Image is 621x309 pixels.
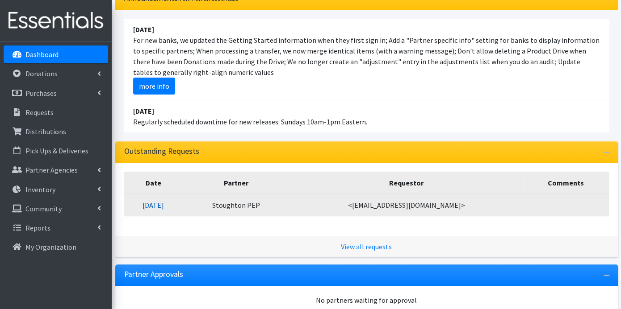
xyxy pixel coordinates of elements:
a: Dashboard [4,45,108,63]
p: Donations [25,69,58,78]
a: Donations [4,65,108,82]
th: Partner [183,172,290,194]
td: <[EMAIL_ADDRESS][DOMAIN_NAME]> [290,194,523,216]
a: Inventory [4,181,108,198]
p: Purchases [25,89,57,98]
a: Pick Ups & Deliveries [4,142,108,160]
p: My Organization [25,243,76,251]
h3: Partner Approvals [124,270,183,279]
p: Dashboard [25,50,59,59]
th: Comments [523,172,609,194]
p: Inventory [25,185,55,194]
p: Community [25,204,62,213]
a: View all requests [341,242,392,251]
p: Distributions [25,127,66,136]
p: Pick Ups & Deliveries [25,146,88,155]
td: Stoughton PEP [183,194,290,216]
li: Regularly scheduled downtime for new releases: Sundays 10am-1pm Eastern. [124,100,609,132]
p: Requests [25,108,54,117]
strong: [DATE] [133,107,154,115]
div: No partners waiting for approval [124,295,609,305]
strong: [DATE] [133,25,154,34]
a: Partner Agencies [4,161,108,179]
a: My Organization [4,238,108,256]
li: For new banks, we updated the Getting Started information when they first sign in; Add a "Partner... [124,19,609,100]
th: Date [124,172,183,194]
p: Partner Agencies [25,165,78,174]
a: Distributions [4,123,108,140]
p: Reports [25,223,50,232]
a: Reports [4,219,108,237]
img: HumanEssentials [4,6,108,36]
a: Purchases [4,84,108,102]
th: Requestor [290,172,523,194]
a: [DATE] [143,201,164,210]
a: Requests [4,103,108,121]
a: Community [4,200,108,218]
h3: Outstanding Requests [124,147,199,156]
a: more info [133,78,175,95]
